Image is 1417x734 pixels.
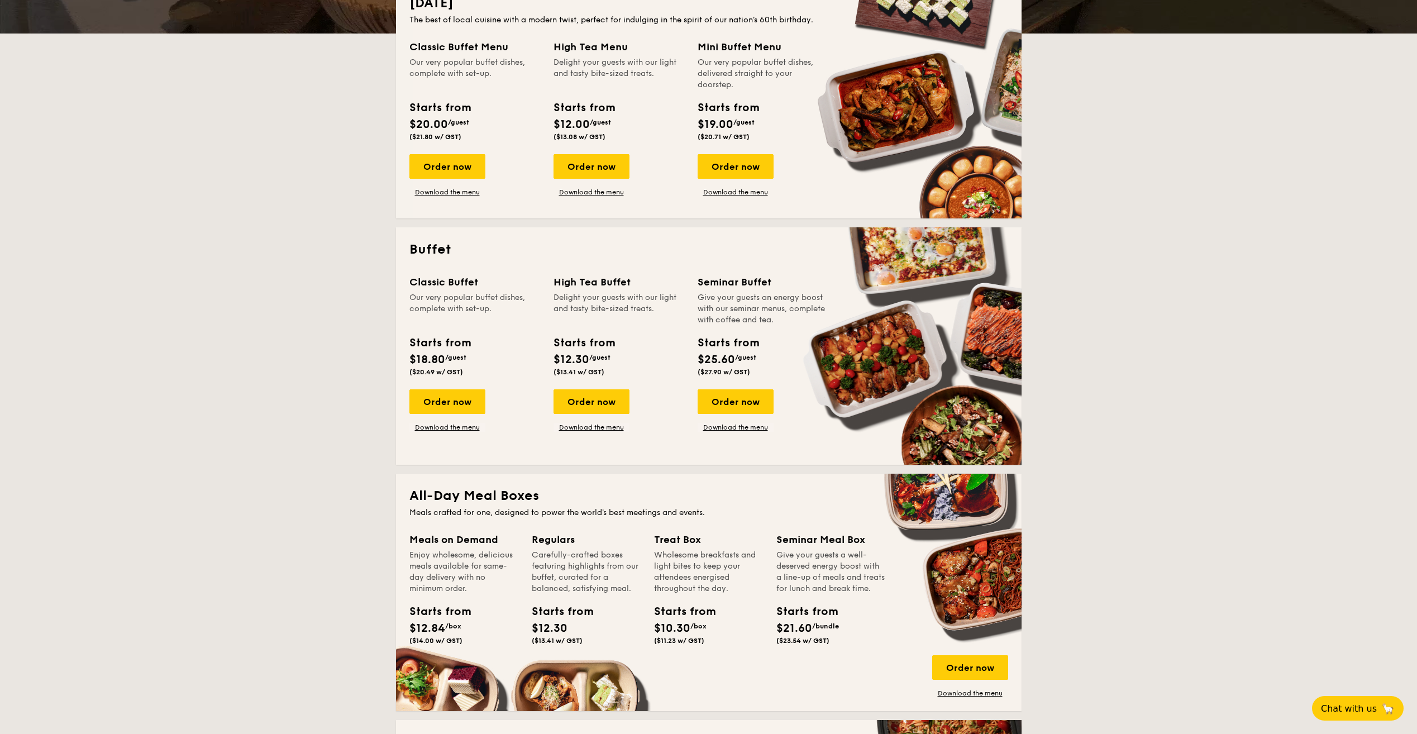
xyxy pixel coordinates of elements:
[554,423,629,432] a: Download the menu
[409,99,470,116] div: Starts from
[554,335,614,351] div: Starts from
[409,335,470,351] div: Starts from
[812,622,839,630] span: /bundle
[690,622,707,630] span: /box
[698,154,774,179] div: Order now
[409,507,1008,518] div: Meals crafted for one, designed to power the world's best meetings and events.
[698,389,774,414] div: Order now
[554,118,590,131] span: $12.00
[776,622,812,635] span: $21.60
[409,353,445,366] span: $18.80
[590,118,611,126] span: /guest
[554,274,684,290] div: High Tea Buffet
[409,241,1008,259] h2: Buffet
[654,637,704,645] span: ($11.23 w/ GST)
[554,99,614,116] div: Starts from
[409,154,485,179] div: Order now
[698,423,774,432] a: Download the menu
[1381,702,1395,715] span: 🦙
[554,39,684,55] div: High Tea Menu
[698,99,758,116] div: Starts from
[776,603,827,620] div: Starts from
[654,603,704,620] div: Starts from
[932,689,1008,698] a: Download the menu
[409,389,485,414] div: Order now
[554,188,629,197] a: Download the menu
[554,292,684,326] div: Delight your guests with our light and tasty bite-sized treats.
[589,354,610,361] span: /guest
[698,335,758,351] div: Starts from
[532,637,583,645] span: ($13.41 w/ GST)
[445,622,461,630] span: /box
[932,655,1008,680] div: Order now
[409,188,485,197] a: Download the menu
[409,550,518,594] div: Enjoy wholesome, delicious meals available for same-day delivery with no minimum order.
[776,550,885,594] div: Give your guests a well-deserved energy boost with a line-up of meals and treats for lunch and br...
[554,133,605,141] span: ($13.08 w/ GST)
[445,354,466,361] span: /guest
[735,354,756,361] span: /guest
[532,603,582,620] div: Starts from
[654,622,690,635] span: $10.30
[698,368,750,376] span: ($27.90 w/ GST)
[409,532,518,547] div: Meals on Demand
[776,637,829,645] span: ($23.54 w/ GST)
[532,532,641,547] div: Regulars
[698,118,733,131] span: $19.00
[1321,703,1377,714] span: Chat with us
[409,292,540,326] div: Our very popular buffet dishes, complete with set-up.
[654,550,763,594] div: Wholesome breakfasts and light bites to keep your attendees energised throughout the day.
[554,368,604,376] span: ($13.41 w/ GST)
[698,188,774,197] a: Download the menu
[409,622,445,635] span: $12.84
[448,118,469,126] span: /guest
[554,353,589,366] span: $12.30
[698,292,828,326] div: Give your guests an energy boost with our seminar menus, complete with coffee and tea.
[409,274,540,290] div: Classic Buffet
[409,637,462,645] span: ($14.00 w/ GST)
[698,133,750,141] span: ($20.71 w/ GST)
[1312,696,1404,721] button: Chat with us🦙
[409,15,1008,26] div: The best of local cuisine with a modern twist, perfect for indulging in the spirit of our nation’...
[554,57,684,90] div: Delight your guests with our light and tasty bite-sized treats.
[698,39,828,55] div: Mini Buffet Menu
[409,603,460,620] div: Starts from
[532,622,567,635] span: $12.30
[698,274,828,290] div: Seminar Buffet
[409,133,461,141] span: ($21.80 w/ GST)
[409,487,1008,505] h2: All-Day Meal Boxes
[532,550,641,594] div: Carefully-crafted boxes featuring highlights from our buffet, curated for a balanced, satisfying ...
[409,118,448,131] span: $20.00
[698,57,828,90] div: Our very popular buffet dishes, delivered straight to your doorstep.
[776,532,885,547] div: Seminar Meal Box
[554,389,629,414] div: Order now
[409,423,485,432] a: Download the menu
[654,532,763,547] div: Treat Box
[733,118,755,126] span: /guest
[698,353,735,366] span: $25.60
[409,57,540,90] div: Our very popular buffet dishes, complete with set-up.
[409,39,540,55] div: Classic Buffet Menu
[554,154,629,179] div: Order now
[409,368,463,376] span: ($20.49 w/ GST)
